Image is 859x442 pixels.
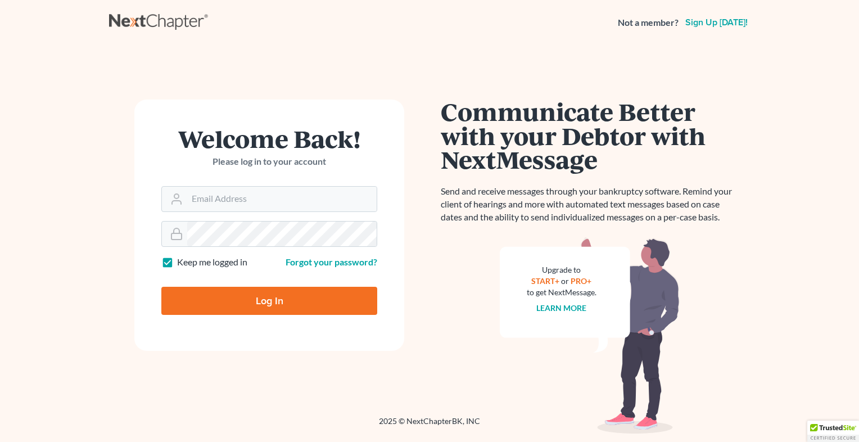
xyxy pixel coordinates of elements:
p: Send and receive messages through your bankruptcy software. Remind your client of hearings and mo... [441,185,739,224]
div: TrustedSite Certified [807,421,859,442]
a: Forgot your password? [286,256,377,267]
span: or [562,276,569,286]
input: Log In [161,287,377,315]
div: to get NextMessage. [527,287,596,298]
a: PRO+ [571,276,592,286]
img: nextmessage_bg-59042aed3d76b12b5cd301f8e5b87938c9018125f34e5fa2b7a6b67550977c72.svg [500,237,680,434]
strong: Not a member? [618,16,679,29]
p: Please log in to your account [161,155,377,168]
a: START+ [532,276,560,286]
label: Keep me logged in [177,256,247,269]
a: Sign up [DATE]! [683,18,750,27]
div: Upgrade to [527,264,596,276]
h1: Communicate Better with your Debtor with NextMessage [441,100,739,172]
a: Learn more [537,303,587,313]
div: 2025 © NextChapterBK, INC [109,416,750,436]
input: Email Address [187,187,377,211]
h1: Welcome Back! [161,127,377,151]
